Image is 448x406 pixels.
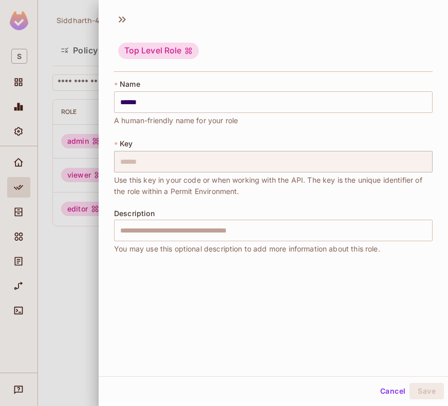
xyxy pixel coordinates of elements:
span: You may use this optional description to add more information about this role. [114,243,380,255]
span: Use this key in your code or when working with the API. The key is the unique identifier of the r... [114,175,433,197]
span: Key [120,140,133,148]
span: A human-friendly name for your role [114,115,238,126]
button: Save [409,383,444,399]
button: Cancel [376,383,409,399]
span: Name [120,80,140,88]
span: Description [114,209,155,218]
div: Top Level Role [118,43,199,59]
